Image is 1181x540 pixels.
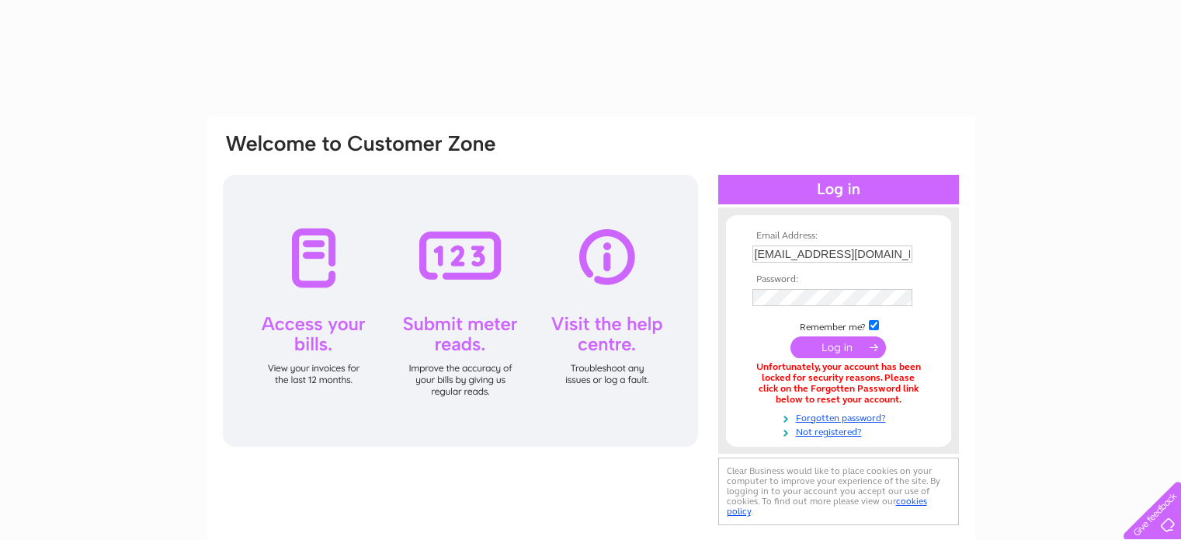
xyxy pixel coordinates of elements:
[749,274,929,285] th: Password:
[749,231,929,242] th: Email Address:
[727,496,927,517] a: cookies policy
[752,362,925,405] div: Unfortunately, your account has been locked for security reasons. Please click on the Forgotten P...
[749,318,929,333] td: Remember me?
[790,336,886,358] input: Submit
[718,458,959,525] div: Clear Business would like to place cookies on your computer to improve your experience of the sit...
[752,423,929,438] a: Not registered?
[752,409,929,424] a: Forgotten password?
